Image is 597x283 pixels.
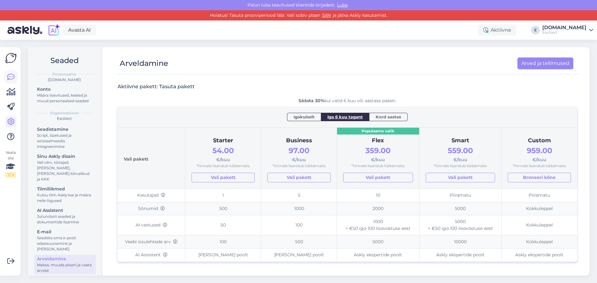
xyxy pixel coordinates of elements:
[37,262,93,273] div: Maksa, muuda plaani ja vaata arveid
[52,71,76,77] b: Personaalne
[33,77,96,83] div: [DOMAIN_NAME]
[267,145,331,163] div: €/kuu
[37,153,93,160] div: Sinu Askly disain
[343,163,413,169] div: *hinnale lisandub käibemaks
[542,25,593,35] a: [DOMAIN_NAME]EstAlert
[185,235,261,249] td: 100
[508,136,571,145] div: Custom
[502,189,577,202] td: Piiramatu
[502,215,577,235] td: Kokkuleppel
[419,202,502,215] td: 5000
[508,163,571,169] div: *hinnale lisandub käibemaks
[419,249,502,262] td: Askly ekspertide poolt
[192,173,255,182] a: Vali pakett
[527,146,552,155] span: 959.00
[426,145,495,163] div: €/kuu
[261,249,337,262] td: [PERSON_NAME] poolt
[192,136,255,145] div: Starter
[37,186,93,192] div: Tiimiliikmed
[337,235,419,249] td: 5000
[502,202,577,215] td: Kokkuleppel
[37,160,93,182] div: Vali värv, tööajad, [PERSON_NAME], [PERSON_NAME] kiirvalikud ja KKK
[426,163,495,169] div: *hinnale lisandub käibemaks
[34,185,96,204] a: TiimiliikmedKutsu tiim Askly'sse ja määra neile õigused
[34,255,96,274] a: ArveldamineMaksa, muuda plaani ja vaata arveid
[320,12,333,18] a: SIIN
[337,128,419,135] div: Populaarne valik
[5,52,17,64] img: Askly Logo
[37,229,93,235] div: E-mail
[37,133,93,149] div: Script, õpetused ja sotsiaalmeedia integreerimine
[37,192,93,203] div: Kutsu tiim Askly'sse ja määra neile õigused
[478,25,516,36] div: Aktiivne
[5,150,16,178] div: Vaata siia
[261,189,337,202] td: 5
[267,136,331,145] div: Business
[531,26,540,34] div: E
[426,136,495,145] div: Smart
[37,256,93,262] div: Arveldamine
[192,145,255,163] div: €/kuu
[33,116,96,121] div: EstAlert
[37,235,93,252] div: Seadista oma e-posti edasisuunamine ja [PERSON_NAME]
[298,98,324,103] b: Säästa 30%
[335,2,349,8] span: Luba
[337,189,419,202] td: 10
[37,207,93,214] div: AI Assistent
[327,114,363,120] span: Iga 6 kuu tagant
[419,215,502,235] td: 5000
[34,206,96,226] a: AI AssistentJuturoboti seaded ja dokumentide lisamine
[37,126,93,133] div: Seadistamine
[261,235,337,249] td: 500
[502,235,577,249] td: Kokkuleppel
[124,134,179,182] div: Vali pakett
[118,249,185,262] td: AI Assistent
[419,235,502,249] td: 10000
[542,25,586,30] div: [DOMAIN_NAME]
[185,202,261,215] td: 500
[343,145,413,163] div: €/kuu
[289,146,309,155] span: 97.00
[118,189,185,202] td: Kasutajad
[34,85,96,105] a: KontoMäära teavitused, keeled ja muud personaalsed seaded
[37,214,93,225] div: Juturoboti seaded ja dokumentide lisamine
[185,215,261,235] td: 50
[118,235,185,249] td: Veebi sisulehtede arv
[118,98,577,104] div: kui valid 6 kuu või aastase paketi.
[192,163,255,169] div: *hinnale lisandub käibemaks
[63,25,96,35] a: Avasta AI
[34,125,96,150] a: SeadistamineScript, õpetused ja sotsiaalmeedia integreerimine
[542,30,586,35] div: EstAlert
[343,173,413,182] a: Vali pakett
[47,24,60,37] img: explore-ai
[5,172,16,178] div: 2 / 3
[508,145,571,163] div: €/kuu
[337,249,419,262] td: Askly ekspertide poolt
[118,202,185,215] td: Sõnumid
[120,57,168,69] div: Arveldamine
[508,173,571,182] button: Broneeri kõne
[118,83,195,90] h3: Aktiivne pakett: Tasuta pakett
[365,146,391,155] span: 359.00
[37,86,93,93] div: Konto
[517,57,573,69] a: Arved ja tellimused
[261,215,337,235] td: 100
[448,146,473,155] span: 559.00
[419,189,502,202] td: Piiramatu
[34,152,96,183] a: Sinu Askly disainVali värv, tööajad, [PERSON_NAME], [PERSON_NAME] kiirvalikud ja KKK
[267,163,331,169] div: *hinnale lisandub käibemaks
[337,202,419,215] td: 2000
[37,93,93,104] div: Määra teavitused, keeled ja muud personaalsed seaded
[185,249,261,262] td: [PERSON_NAME] poolt
[34,228,96,253] a: E-mailSeadista oma e-posti edasisuunamine ja [PERSON_NAME]
[50,110,79,116] b: Organisatsioon
[343,136,413,145] div: Flex
[261,202,337,215] td: 1000
[502,249,577,262] td: Askly ekspertide poolt
[345,226,410,231] i: + €50 iga 100 lisavastuse eest
[426,173,495,182] a: Vali pakett
[294,114,315,120] span: Igakuiselt
[428,226,493,231] i: + €50 iga 100 lisavastuse eest
[118,215,185,235] td: AI vastused
[212,146,234,155] span: 54.00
